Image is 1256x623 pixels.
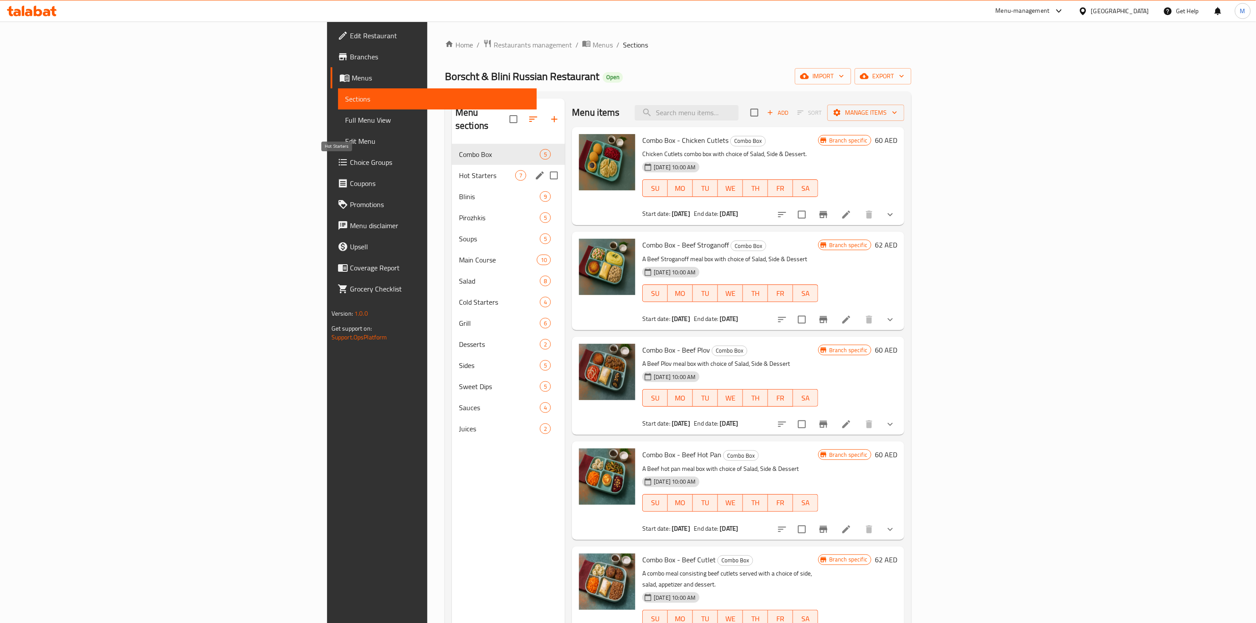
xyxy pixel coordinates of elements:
[712,346,747,356] span: Combo Box
[540,319,550,328] span: 6
[504,110,523,128] span: Select all sections
[764,106,792,120] button: Add
[459,191,540,202] span: Blinis
[766,108,790,118] span: Add
[331,152,537,173] a: Choice Groups
[768,389,793,407] button: FR
[720,418,739,429] b: [DATE]
[793,179,818,197] button: SA
[885,314,896,325] svg: Show Choices
[459,381,540,392] div: Sweet Dips
[693,389,718,407] button: TU
[772,519,793,540] button: sort-choices
[797,182,815,195] span: SA
[459,402,540,413] span: Sauces
[746,496,765,509] span: TH
[793,310,811,329] span: Select to update
[795,68,851,84] button: import
[338,131,537,152] a: Edit Menu
[540,298,550,306] span: 4
[1091,6,1149,16] div: [GEOGRAPHIC_DATA]
[718,494,743,512] button: WE
[523,109,544,130] span: Sort sections
[693,179,718,197] button: TU
[350,262,530,273] span: Coverage Report
[731,240,766,251] div: Combo Box
[540,425,550,433] span: 2
[743,179,768,197] button: TH
[826,241,871,249] span: Branch specific
[693,284,718,302] button: TU
[717,555,753,566] div: Combo Box
[694,418,718,429] span: End date:
[793,205,811,224] span: Select to update
[459,360,540,371] span: Sides
[723,450,759,461] div: Combo Box
[862,71,904,82] span: export
[452,418,565,439] div: Juices2
[459,297,540,307] span: Cold Starters
[1240,6,1245,16] span: M
[579,239,635,295] img: Combo Box - Beef Stroganoff
[459,212,540,223] span: Pirozhkis
[540,340,550,349] span: 2
[813,414,834,435] button: Branch-specific-item
[579,554,635,610] img: Combo Box - Beef Cutlet
[826,451,871,459] span: Branch specific
[452,165,565,186] div: Hot Starters7edit
[331,67,537,88] a: Menus
[875,134,897,146] h6: 60 AED
[746,392,765,404] span: TH
[671,287,689,300] span: MO
[452,207,565,228] div: Pirozhkis5
[345,136,530,146] span: Edit Menu
[331,215,537,236] a: Menu disclaimer
[772,182,790,195] span: FR
[642,238,729,251] span: Combo Box - Beef Stroganoff
[540,402,551,413] div: items
[696,182,714,195] span: TU
[593,40,613,50] span: Menus
[650,477,699,486] span: [DATE] 10:00 AM
[841,419,852,430] a: Edit menu item
[642,284,668,302] button: SU
[459,423,540,434] div: Juices
[827,105,904,121] button: Manage items
[650,373,699,381] span: [DATE] 10:00 AM
[672,523,690,534] b: [DATE]
[350,51,530,62] span: Branches
[579,344,635,400] img: Combo Box - Beef Plov
[668,284,693,302] button: MO
[885,209,896,220] svg: Show Choices
[540,214,550,222] span: 5
[331,194,537,215] a: Promotions
[331,25,537,46] a: Edit Restaurant
[859,519,880,540] button: delete
[540,149,551,160] div: items
[646,392,664,404] span: SU
[452,376,565,397] div: Sweet Dips5
[672,208,690,219] b: [DATE]
[540,212,551,223] div: items
[540,423,551,434] div: items
[880,414,901,435] button: show more
[623,40,648,50] span: Sections
[772,414,793,435] button: sort-choices
[540,404,550,412] span: 4
[331,173,537,194] a: Coupons
[672,418,690,429] b: [DATE]
[646,182,664,195] span: SU
[459,276,540,286] span: Salad
[642,463,818,474] p: A Beef hot pan meal box with choice of Salad, Side & Dessert
[642,553,716,566] span: Combo Box - Beef Cutlet
[793,284,818,302] button: SA
[768,494,793,512] button: FR
[793,389,818,407] button: SA
[459,318,540,328] span: Grill
[350,220,530,231] span: Menu disclaimer
[540,361,550,370] span: 5
[875,554,897,566] h6: 62 AED
[642,208,670,219] span: Start date:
